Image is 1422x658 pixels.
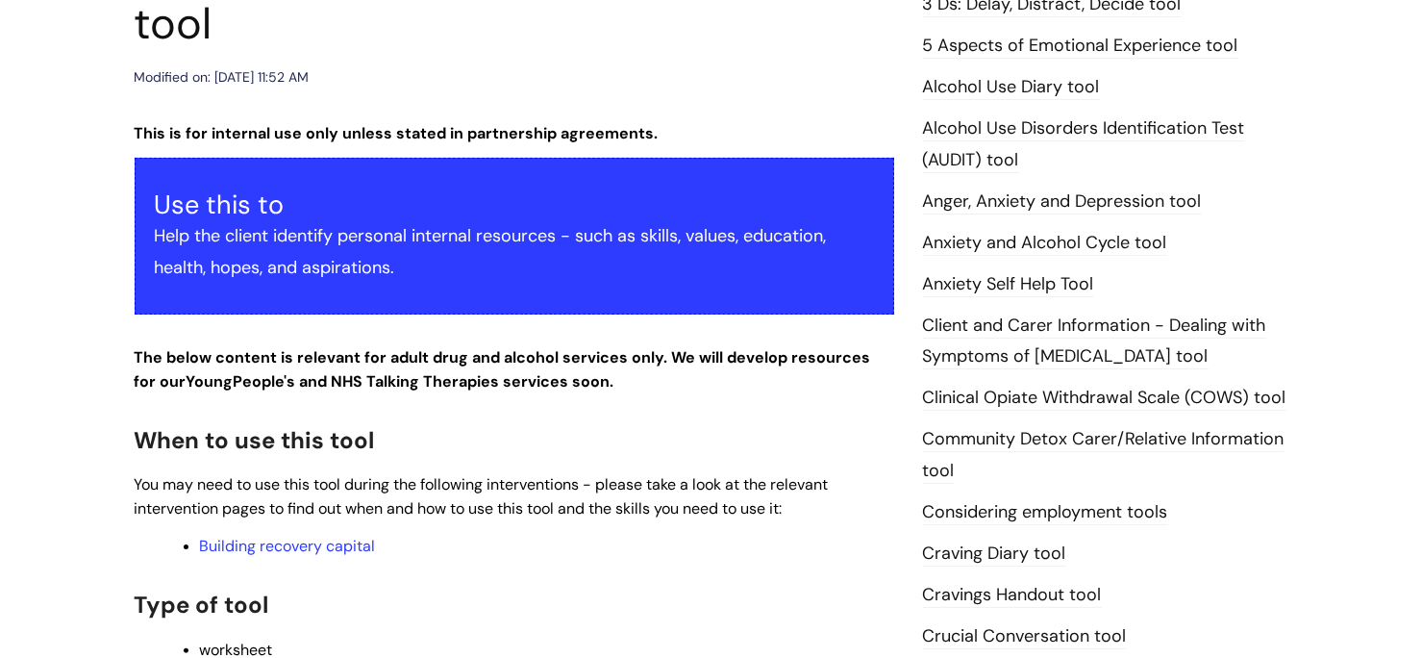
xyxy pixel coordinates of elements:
[155,220,874,283] p: Help the client identify personal internal resources - such as skills, values, education, health,...
[923,500,1168,525] a: Considering employment tools
[923,314,1266,369] a: Client and Carer Information - Dealing with Symptoms of [MEDICAL_DATA] tool
[135,347,871,392] strong: The below content is relevant for adult drug and alcohol services only. We will develop resources...
[923,272,1094,297] a: Anxiety Self Help Tool
[923,386,1286,411] a: Clinical Opiate Withdrawal Scale (COWS) tool
[923,231,1167,256] a: Anxiety and Alcohol Cycle tool
[923,190,1202,215] a: Anger, Anxiety and Depression tool
[200,536,376,556] a: Building recovery capital
[155,190,874,220] h3: Use this to
[135,123,659,143] strong: This is for internal use only unless stated in partnership agreements.
[923,427,1285,483] a: Community Detox Carer/Relative Information tool
[135,474,829,519] span: You may need to use this tool during the following interventions - please take a look at the rele...
[923,34,1238,59] a: 5 Aspects of Emotional Experience tool
[234,371,296,392] strong: People's
[923,624,1127,649] a: Crucial Conversation tool
[187,371,300,392] strong: Young
[923,116,1245,172] a: Alcohol Use Disorders Identification Test (AUDIT) tool
[135,65,310,89] div: Modified on: [DATE] 11:52 AM
[135,590,269,620] span: Type of tool
[923,583,1102,608] a: Cravings Handout tool
[923,542,1066,567] a: Craving Diary tool
[923,75,1100,100] a: Alcohol Use Diary tool
[135,425,375,455] span: When to use this tool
